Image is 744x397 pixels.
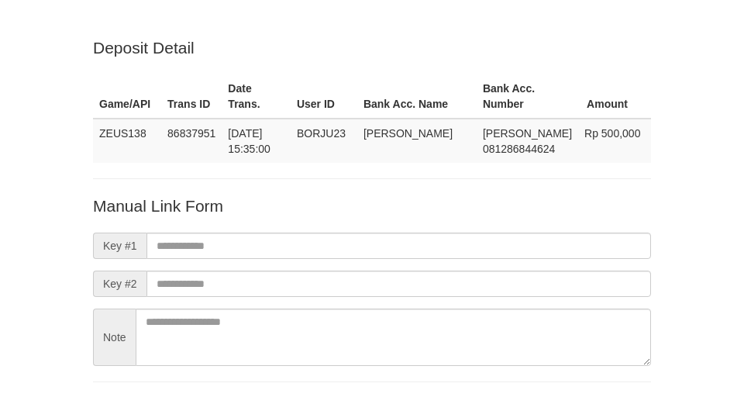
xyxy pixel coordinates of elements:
th: Amount [578,74,651,119]
p: Deposit Detail [93,36,651,59]
p: Manual Link Form [93,195,651,217]
td: 86837951 [161,119,222,163]
span: BORJU23 [297,127,346,140]
span: Copy 081286844624 to clipboard [483,143,555,155]
span: Key #2 [93,271,146,297]
span: Key #1 [93,233,146,259]
span: Rp 500,000 [584,127,640,140]
span: [PERSON_NAME] [363,127,453,140]
span: [PERSON_NAME] [483,127,572,140]
th: Game/API [93,74,161,119]
span: [DATE] 15:35:00 [228,127,270,155]
th: Bank Acc. Name [357,74,477,119]
span: Note [93,309,136,366]
td: ZEUS138 [93,119,161,163]
th: Bank Acc. Number [477,74,578,119]
th: Date Trans. [222,74,291,119]
th: Trans ID [161,74,222,119]
th: User ID [291,74,357,119]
